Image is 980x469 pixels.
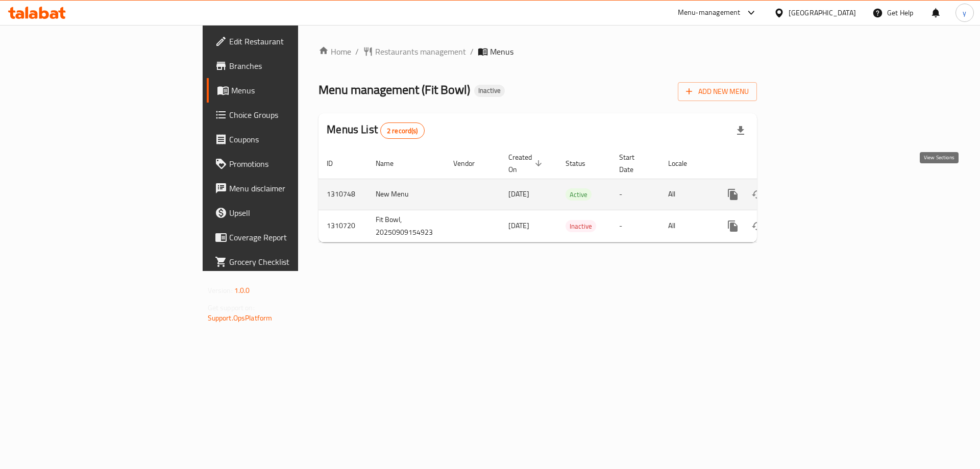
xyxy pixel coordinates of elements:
[318,78,470,101] span: Menu management ( Fit Bowl )
[207,201,366,225] a: Upsell
[207,176,366,201] a: Menu disclaimer
[208,311,273,325] a: Support.OpsPlatform
[327,157,346,169] span: ID
[728,118,753,143] div: Export file
[367,210,445,242] td: Fit Bowl, 20250909154923
[229,35,358,47] span: Edit Restaurant
[963,7,966,18] span: y
[234,284,250,297] span: 1.0.0
[381,126,424,136] span: 2 record(s)
[566,188,592,201] div: Active
[207,54,366,78] a: Branches
[367,179,445,210] td: New Menu
[229,182,358,194] span: Menu disclaimer
[375,45,466,58] span: Restaurants management
[380,122,425,139] div: Total records count
[713,148,827,179] th: Actions
[611,210,660,242] td: -
[474,85,505,97] div: Inactive
[611,179,660,210] td: -
[721,182,745,207] button: more
[207,29,366,54] a: Edit Restaurant
[207,225,366,250] a: Coverage Report
[229,158,358,170] span: Promotions
[207,127,366,152] a: Coupons
[453,157,488,169] span: Vendor
[678,82,757,101] button: Add New Menu
[470,45,474,58] li: /
[229,133,358,145] span: Coupons
[508,151,545,176] span: Created On
[566,189,592,201] span: Active
[229,109,358,121] span: Choice Groups
[660,179,713,210] td: All
[327,122,424,139] h2: Menus List
[208,284,233,297] span: Version:
[721,214,745,238] button: more
[508,187,529,201] span: [DATE]
[686,85,749,98] span: Add New Menu
[660,210,713,242] td: All
[229,231,358,243] span: Coverage Report
[619,151,648,176] span: Start Date
[207,103,366,127] a: Choice Groups
[231,84,358,96] span: Menus
[318,148,827,242] table: enhanced table
[208,301,255,314] span: Get support on:
[678,7,741,19] div: Menu-management
[376,157,407,169] span: Name
[229,207,358,219] span: Upsell
[474,86,505,95] span: Inactive
[207,78,366,103] a: Menus
[789,7,856,18] div: [GEOGRAPHIC_DATA]
[566,157,599,169] span: Status
[745,214,770,238] button: Change Status
[508,219,529,232] span: [DATE]
[566,220,596,232] span: Inactive
[229,60,358,72] span: Branches
[229,256,358,268] span: Grocery Checklist
[490,45,513,58] span: Menus
[363,45,466,58] a: Restaurants management
[207,152,366,176] a: Promotions
[668,157,700,169] span: Locale
[318,45,757,58] nav: breadcrumb
[207,250,366,274] a: Grocery Checklist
